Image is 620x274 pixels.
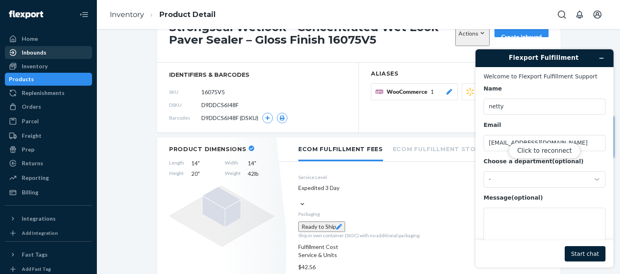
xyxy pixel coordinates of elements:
div: Replenishments [22,89,65,97]
div: Expedited 3 Day [298,184,516,192]
span: " [254,160,256,167]
span: " [198,170,200,177]
div: Fast Tags [22,251,48,259]
a: Add Fast Tag [5,264,92,274]
span: 20 [191,170,218,178]
span: Chat [18,6,34,13]
div: Actions [459,29,486,38]
a: Returns [5,157,92,170]
div: Parcel [22,117,39,125]
span: Barcodes [169,114,201,121]
a: Inbounds [5,46,92,59]
div: Integrations [22,215,56,223]
input: Expedited 3 Day [298,192,299,200]
div: Reporting [22,174,49,182]
div: Inventory [22,62,48,70]
span: SKU [169,89,201,95]
li: Ecom Fulfillment Storage Fees [393,137,511,160]
p: $42.56 [298,263,549,271]
button: Integrations [5,212,92,225]
a: Add Integration [5,228,92,238]
button: Walmart [462,83,549,100]
span: Length [169,159,184,167]
span: Height [169,170,184,178]
button: Ready to Ship [298,221,345,232]
span: 14 [248,159,274,167]
span: 14 [191,159,218,167]
a: Orders [5,100,92,113]
button: WooCommerce1 [371,83,458,100]
img: Flexport logo [9,11,43,19]
h2: Product Dimensions [169,145,247,153]
span: WooCommerce [387,88,431,96]
p: Service & Units [298,251,549,259]
span: 42 lb [248,170,274,178]
button: Create inbound [494,21,549,37]
a: Products [5,73,92,86]
div: Inbounds [22,48,46,57]
button: Close Navigation [76,6,92,23]
button: Open Search Box [554,6,570,23]
a: Freight [5,129,92,142]
button: Open notifications [572,6,588,23]
a: Inventory [110,10,144,19]
span: Width [225,159,241,167]
div: Home [22,35,38,43]
p: Ship in own container (SIOC) with no additional packaging. [298,232,549,239]
span: " [198,160,200,167]
span: identifiers & barcodes [169,71,346,79]
div: Prep [22,145,34,154]
a: Prep [5,143,92,156]
h2: Aliases [371,71,549,77]
p: Packaging [298,211,549,217]
a: Home [5,32,92,45]
a: Reporting [5,171,92,184]
label: Service Level [298,174,516,181]
button: Fast Tags [5,248,92,261]
span: D9DDCS6I48F (DSKU) [201,114,258,122]
a: Inventory [5,60,92,73]
ol: breadcrumbs [103,3,222,27]
iframe: Find more information here [469,43,620,274]
div: Freight [22,132,42,140]
span: 1 [431,88,434,96]
a: Replenishments [5,86,92,99]
div: Billing [22,188,38,196]
div: Add Fast Tag [22,266,51,272]
div: Add Integration [22,230,58,236]
a: Parcel [5,115,92,128]
div: Products [9,75,34,83]
h1: Strongseal Wetlook - Concentrated Wet Look Paver Sealer – Gloss Finish 16075V5 [169,21,451,46]
span: DSKU [169,101,201,108]
a: Billing [5,186,92,199]
span: D9DDCS6I48F [201,101,239,109]
span: Weight [225,170,241,178]
button: Actions [455,21,490,46]
button: Open account menu [589,6,605,23]
div: Orders [22,103,41,111]
a: Product Detail [159,10,216,19]
div: Fulfillment Cost [298,243,549,251]
div: Returns [22,159,43,167]
li: Ecom Fulfillment Fees [298,137,383,161]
